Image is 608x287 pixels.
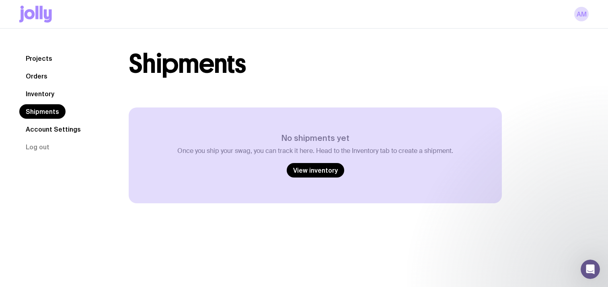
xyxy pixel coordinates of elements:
a: Orders [19,69,54,83]
a: Shipments [19,104,66,119]
a: Inventory [19,87,61,101]
a: View inventory [287,163,344,178]
p: How can we help? [16,71,145,85]
button: Log out [19,140,56,154]
p: Once you ship your swag, you can track it here. Head to the Inventory tab to create a shipment. [177,147,453,155]
div: Close [138,13,153,27]
button: Messages [80,213,161,245]
a: AM [574,7,589,21]
p: Hi there 👋 [16,57,145,71]
iframe: Intercom live chat [581,260,600,279]
a: Account Settings [19,122,87,136]
div: We'll be back online in 1 hour [16,110,134,118]
h3: No shipments yet [177,133,453,143]
span: Messages [107,233,135,239]
div: Profile image for David [16,13,32,29]
div: Send us a messageWe'll be back online in 1 hour [8,95,153,125]
h1: Shipments [129,51,246,77]
span: Home [31,233,49,239]
div: Send us a message [16,101,134,110]
a: Projects [19,51,59,66]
